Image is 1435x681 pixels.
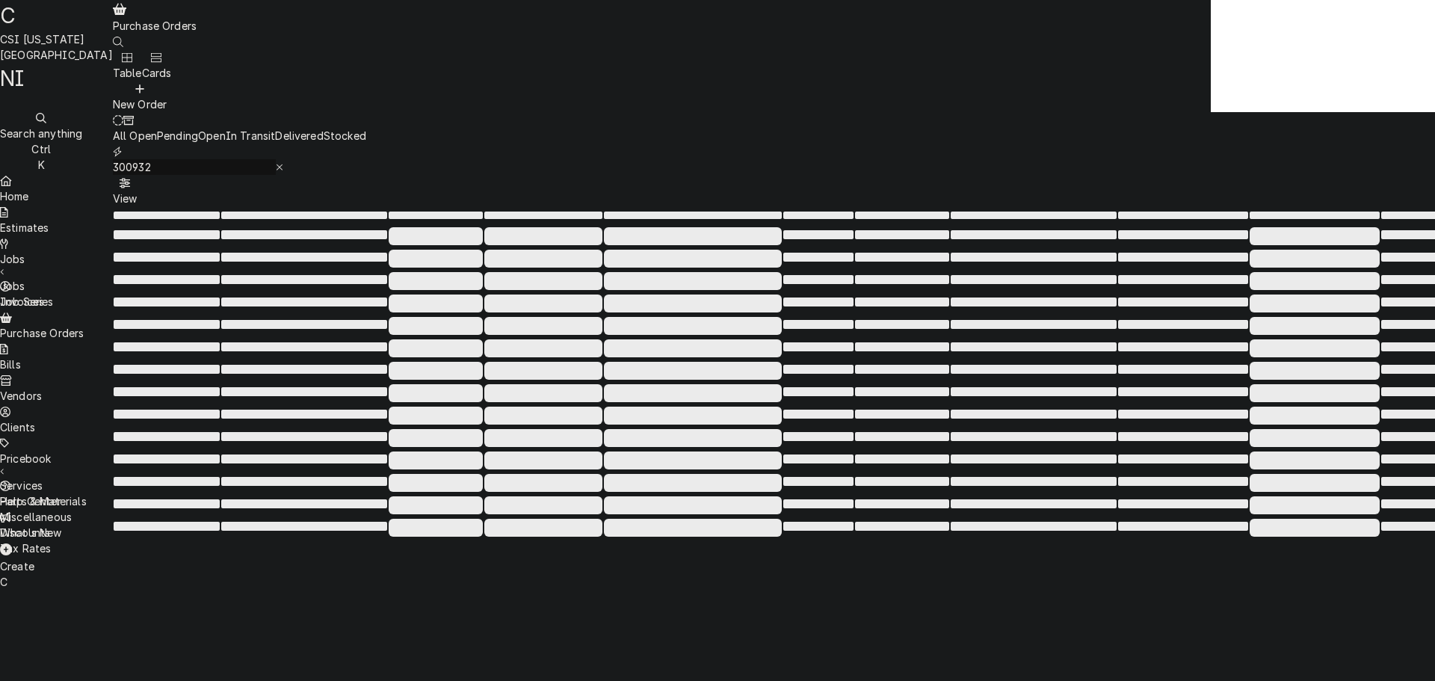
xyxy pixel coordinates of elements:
span: ‌ [604,272,782,290]
span: Purchase Orders [113,19,197,32]
span: ‌ [484,339,602,357]
span: Ctrl [31,143,51,155]
span: ‌ [951,477,1117,486]
span: ‌ [855,477,949,486]
span: ‌ [951,275,1117,284]
span: ‌ [1118,454,1248,463]
span: ‌ [221,365,387,374]
span: View [113,192,138,205]
span: K [38,158,45,171]
span: ‌ [604,429,782,447]
span: ‌ [951,432,1117,441]
span: ‌ [114,253,220,262]
span: ‌ [484,519,602,537]
span: ‌ [1250,452,1380,469]
span: ‌ [221,212,387,219]
span: ‌ [1118,477,1248,486]
span: ‌ [1250,429,1380,447]
span: ‌ [604,519,782,537]
span: ‌ [783,522,854,531]
span: ‌ [484,407,602,425]
div: Table [113,65,142,81]
div: Cards [142,65,172,81]
span: ‌ [1250,474,1380,492]
span: ‌ [951,365,1117,374]
span: ‌ [1118,275,1248,284]
span: ‌ [389,519,483,537]
span: ‌ [114,522,220,531]
span: ‌ [783,387,854,396]
span: ‌ [1250,295,1380,312]
span: ‌ [1118,320,1248,329]
span: ‌ [604,227,782,245]
span: ‌ [221,477,387,486]
span: ‌ [114,365,220,374]
span: ‌ [855,365,949,374]
span: ‌ [389,272,483,290]
span: ‌ [221,253,387,262]
span: ‌ [114,230,220,239]
span: ‌ [484,212,602,219]
div: Delivered [275,128,323,144]
span: ‌ [114,342,220,351]
span: ‌ [855,253,949,262]
span: ‌ [951,253,1117,262]
span: ‌ [389,474,483,492]
span: ‌ [389,429,483,447]
span: ‌ [1118,365,1248,374]
span: ‌ [783,230,854,239]
span: ‌ [114,454,220,463]
span: ‌ [389,212,483,219]
span: ‌ [1250,407,1380,425]
span: ‌ [221,387,387,396]
span: ‌ [1250,317,1380,335]
span: ‌ [951,499,1117,508]
span: ‌ [855,342,949,351]
span: ‌ [114,410,220,419]
span: ‌ [783,320,854,329]
span: ‌ [221,275,387,284]
span: ‌ [604,317,782,335]
span: ‌ [855,387,949,396]
span: ‌ [951,230,1117,239]
span: ‌ [221,432,387,441]
span: ‌ [855,499,949,508]
span: ‌ [484,272,602,290]
span: ‌ [114,387,220,396]
span: ‌ [1118,522,1248,531]
span: ‌ [783,298,854,306]
span: ‌ [604,407,782,425]
span: ‌ [855,454,949,463]
span: ‌ [951,522,1117,531]
div: All Open [113,128,157,144]
span: ‌ [604,452,782,469]
span: ‌ [221,454,387,463]
span: ‌ [389,407,483,425]
span: ‌ [604,212,782,219]
span: ‌ [221,320,387,329]
span: ‌ [1250,496,1380,514]
span: ‌ [951,298,1117,306]
span: ‌ [389,227,483,245]
span: ‌ [389,452,483,469]
span: ‌ [484,317,602,335]
span: ‌ [783,454,854,463]
div: Open [198,128,226,144]
span: ‌ [1250,339,1380,357]
span: ‌ [389,384,483,402]
span: ‌ [1118,230,1248,239]
span: ‌ [484,384,602,402]
span: ‌ [484,474,602,492]
span: ‌ [783,432,854,441]
span: ‌ [114,212,220,219]
span: ‌ [389,250,483,268]
span: ‌ [114,477,220,486]
span: ‌ [855,212,949,219]
span: ‌ [951,342,1117,351]
span: ‌ [484,295,602,312]
span: ‌ [855,432,949,441]
span: ‌ [389,339,483,357]
span: ‌ [484,362,602,380]
span: New Order [113,98,167,111]
span: ‌ [1118,212,1248,219]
